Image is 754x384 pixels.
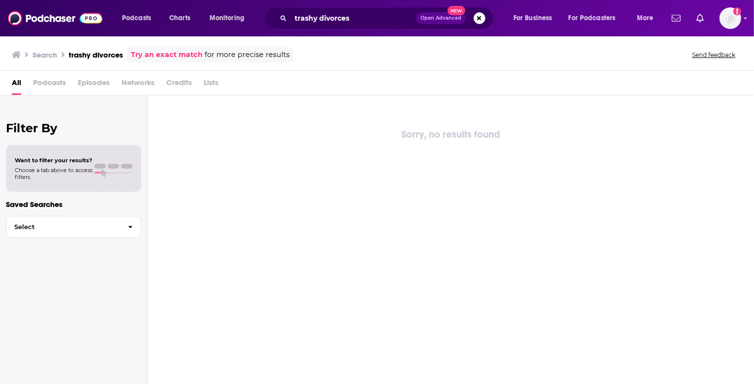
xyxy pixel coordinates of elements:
button: open menu [562,10,630,26]
span: Want to filter your results? [15,157,92,164]
img: User Profile [720,7,741,29]
span: Choose a tab above to access filters. [15,167,92,180]
a: Try an exact match [131,49,203,60]
span: For Podcasters [569,11,616,25]
span: Charts [169,11,190,25]
div: Sorry, no results found [148,127,754,143]
a: Show notifications dropdown [693,10,708,27]
a: All [12,75,21,95]
h3: trashy divorces [69,50,123,59]
span: Monitoring [210,11,244,25]
span: For Business [513,11,552,25]
img: Podchaser - Follow, Share and Rate Podcasts [8,9,102,28]
button: open menu [630,10,666,26]
span: Select [6,224,120,230]
svg: Add a profile image [733,7,741,15]
button: open menu [203,10,257,26]
a: Show notifications dropdown [668,10,685,27]
button: Send feedback [689,51,738,59]
span: Podcasts [33,75,66,95]
span: Logged in as mresewehr [720,7,741,29]
span: Episodes [78,75,110,95]
button: Show profile menu [720,7,741,29]
span: Open Advanced [421,16,461,21]
button: open menu [507,10,565,26]
span: for more precise results [205,49,290,60]
span: Networks [121,75,154,95]
div: Search podcasts, credits, & more... [273,7,503,30]
span: Credits [166,75,192,95]
input: Search podcasts, credits, & more... [291,10,416,26]
h2: Filter By [6,121,141,135]
span: New [448,6,465,15]
a: Charts [163,10,196,26]
button: Select [6,216,141,238]
button: open menu [115,10,164,26]
span: Lists [204,75,218,95]
p: Saved Searches [6,200,141,209]
span: More [637,11,654,25]
span: Podcasts [122,11,151,25]
button: Open AdvancedNew [416,12,466,24]
h3: Search [32,50,57,59]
